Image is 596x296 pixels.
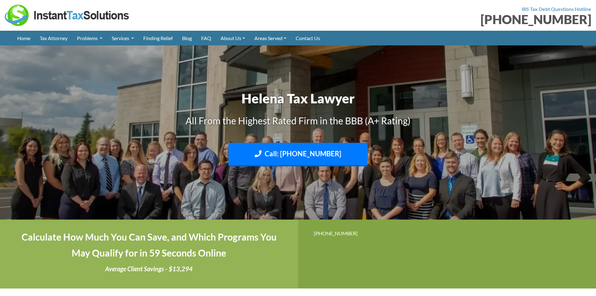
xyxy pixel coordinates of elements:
a: Blog [177,31,196,45]
i: Average Client Savings - $13,294 [105,265,193,273]
img: Instant Tax Solutions Logo [5,5,130,26]
h4: Calculate How Much You Can Save, and Which Programs You May Qualify for in 59 Seconds Online [16,229,283,261]
a: Finding Relief [139,31,177,45]
div: [PHONE_NUMBER] [314,229,581,237]
a: Areas Served [250,31,291,45]
a: Home [13,31,35,45]
h3: All From the Highest Rated Firm in the BBB (A+ Rating) [125,114,472,127]
div: [PHONE_NUMBER] [303,13,592,26]
a: FAQ [196,31,216,45]
a: About Us [216,31,250,45]
a: Call: [PHONE_NUMBER] [228,143,368,166]
h1: Helena Tax Lawyer [125,89,472,108]
a: Problems [72,31,107,45]
a: Instant Tax Solutions Logo [5,12,130,18]
a: Services [107,31,139,45]
a: Contact Us [291,31,325,45]
a: Tax Attorney [35,31,72,45]
strong: IRS Tax Debt Questions Hotline [522,6,591,12]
